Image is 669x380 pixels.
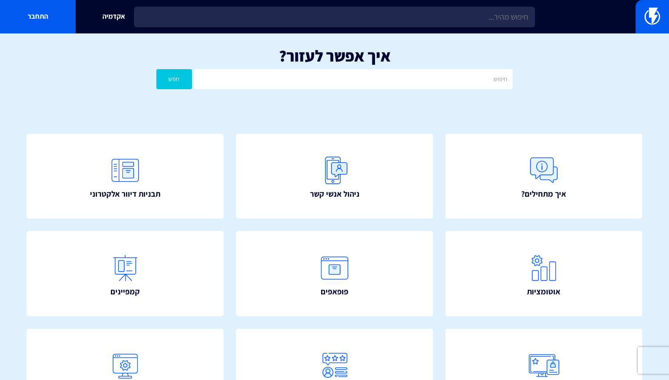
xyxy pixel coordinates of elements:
[27,134,224,219] a: תבניות דיוור אלקטרוני
[27,231,224,316] a: קמפיינים
[194,69,513,89] input: חיפוש
[445,231,642,316] a: אוטומציות
[134,7,535,27] input: חיפוש מהיר...
[527,286,560,297] span: אוטומציות
[445,134,642,219] a: איך מתחילים?
[310,188,359,200] span: ניהול אנשי קשר
[236,134,433,219] a: ניהול אנשי קשר
[521,188,566,200] span: איך מתחילים?
[236,231,433,316] a: פופאפים
[321,286,348,297] span: פופאפים
[90,188,160,200] span: תבניות דיוור אלקטרוני
[156,69,192,89] button: חפש
[110,286,140,297] span: קמפיינים
[13,47,656,65] h1: איך אפשר לעזור?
